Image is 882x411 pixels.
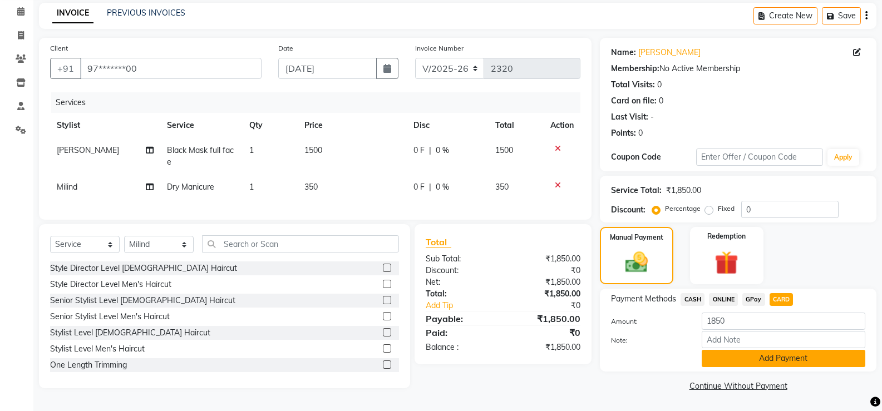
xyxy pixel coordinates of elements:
[249,182,254,192] span: 1
[50,43,68,53] label: Client
[436,145,449,156] span: 0 %
[50,58,81,79] button: +91
[50,113,160,138] th: Stylist
[503,288,589,300] div: ₹1,850.00
[611,293,676,305] span: Payment Methods
[429,145,431,156] span: |
[611,111,648,123] div: Last Visit:
[503,312,589,325] div: ₹1,850.00
[702,313,865,330] input: Amount
[107,8,185,18] a: PREVIOUS INVOICES
[657,79,662,91] div: 0
[753,7,817,24] button: Create New
[503,265,589,276] div: ₹0
[696,148,823,166] input: Enter Offer / Coupon Code
[503,253,589,265] div: ₹1,850.00
[702,350,865,367] button: Add Payment
[52,3,93,23] a: INVOICE
[426,236,451,248] span: Total
[50,279,171,290] div: Style Director Level Men's Haircut
[822,7,861,24] button: Save
[495,145,513,155] span: 1500
[436,181,449,193] span: 0 %
[611,63,865,75] div: No Active Membership
[718,204,735,214] label: Fixed
[413,145,425,156] span: 0 F
[429,181,431,193] span: |
[707,248,746,278] img: _gift.svg
[665,204,701,214] label: Percentage
[611,127,636,139] div: Points:
[503,341,589,353] div: ₹1,850.00
[611,95,657,107] div: Card on file:
[160,113,243,138] th: Service
[50,263,237,274] div: Style Director Level [DEMOGRAPHIC_DATA] Haircut
[659,95,663,107] div: 0
[57,182,77,192] span: Milind
[702,331,865,348] input: Add Note
[610,232,663,242] label: Manual Payment
[770,293,794,306] span: CARD
[651,111,654,123] div: -
[304,182,318,192] span: 350
[611,79,655,91] div: Total Visits:
[415,43,464,53] label: Invoice Number
[417,276,503,288] div: Net:
[249,145,254,155] span: 1
[407,113,489,138] th: Disc
[50,311,170,323] div: Senior Stylist Level Men's Haircut
[489,113,544,138] th: Total
[50,295,235,306] div: Senior Stylist Level [DEMOGRAPHIC_DATA] Haircut
[503,276,589,288] div: ₹1,850.00
[544,113,580,138] th: Action
[603,335,693,345] label: Note:
[202,235,399,252] input: Search or Scan
[417,312,503,325] div: Payable:
[707,231,746,241] label: Redemption
[80,58,262,79] input: Search by Name/Mobile/Email/Code
[167,182,214,192] span: Dry Manicure
[611,204,646,216] div: Discount:
[638,127,643,139] div: 0
[709,293,738,306] span: ONLINE
[603,316,693,326] label: Amount:
[618,249,655,275] img: _cash.svg
[503,326,589,339] div: ₹0
[417,288,503,300] div: Total:
[50,327,210,339] div: Stylist Level [DEMOGRAPHIC_DATA] Haircut
[298,113,407,138] th: Price
[417,253,503,265] div: Sub Total:
[518,300,589,311] div: ₹0
[50,359,127,371] div: One Length Trimming
[167,145,234,167] span: Black Mask full face
[57,145,119,155] span: [PERSON_NAME]
[611,63,659,75] div: Membership:
[495,182,509,192] span: 350
[417,341,503,353] div: Balance :
[51,92,589,113] div: Services
[611,185,662,196] div: Service Total:
[304,145,322,155] span: 1500
[681,293,704,306] span: CASH
[243,113,298,138] th: Qty
[602,380,874,392] a: Continue Without Payment
[50,343,145,355] div: Stylist Level Men's Haircut
[611,151,696,163] div: Coupon Code
[413,181,425,193] span: 0 F
[666,185,701,196] div: ₹1,850.00
[417,326,503,339] div: Paid:
[742,293,765,306] span: GPay
[611,47,636,58] div: Name:
[417,300,518,311] a: Add Tip
[417,265,503,276] div: Discount:
[638,47,701,58] a: [PERSON_NAME]
[278,43,293,53] label: Date
[827,149,859,166] button: Apply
